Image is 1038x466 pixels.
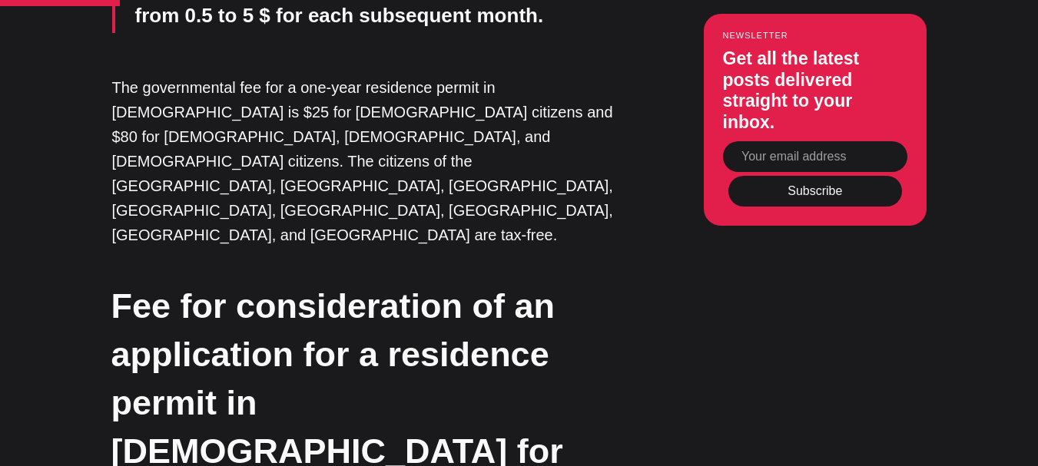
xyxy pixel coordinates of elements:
[723,31,907,40] small: Newsletter
[723,48,907,133] h3: Get all the latest posts delivered straight to your inbox.
[728,176,902,207] button: Subscribe
[723,142,907,173] input: Your email address
[112,75,627,247] p: The governmental fee for a one-year residence permit in [DEMOGRAPHIC_DATA] is $25 for [DEMOGRAPHI...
